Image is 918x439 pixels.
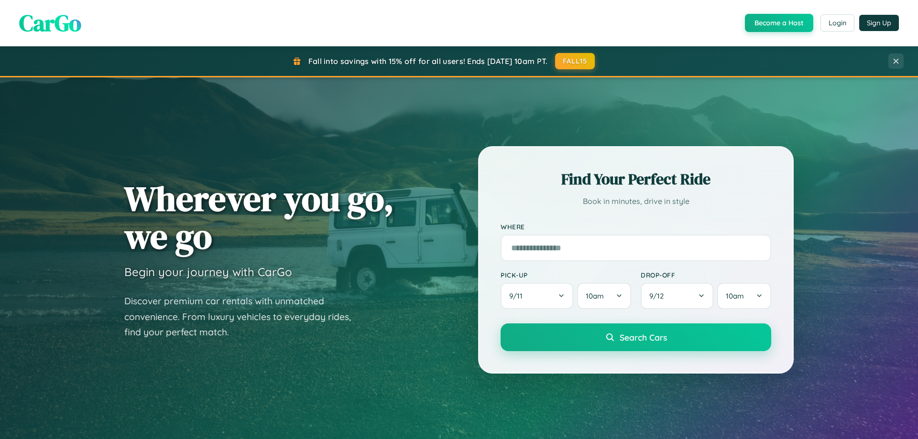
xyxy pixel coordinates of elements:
[124,293,363,340] p: Discover premium car rentals with unmatched convenience. From luxury vehicles to everyday rides, ...
[501,283,573,309] button: 9/11
[555,53,595,69] button: FALL15
[501,169,771,190] h2: Find Your Perfect Ride
[501,194,771,208] p: Book in minutes, drive in style
[641,271,771,279] label: Drop-off
[649,291,668,300] span: 9 / 12
[577,283,631,309] button: 10am
[726,291,744,300] span: 10am
[820,14,854,32] button: Login
[124,180,394,255] h1: Wherever you go, we go
[19,7,81,39] span: CarGo
[501,223,771,231] label: Where
[501,323,771,351] button: Search Cars
[501,271,631,279] label: Pick-up
[124,265,292,279] h3: Begin your journey with CarGo
[620,332,667,343] span: Search Cars
[586,291,604,300] span: 10am
[745,14,813,32] button: Become a Host
[308,56,548,66] span: Fall into savings with 15% off for all users! Ends [DATE] 10am PT.
[717,283,771,309] button: 10am
[509,291,527,300] span: 9 / 11
[641,283,713,309] button: 9/12
[859,15,899,31] button: Sign Up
